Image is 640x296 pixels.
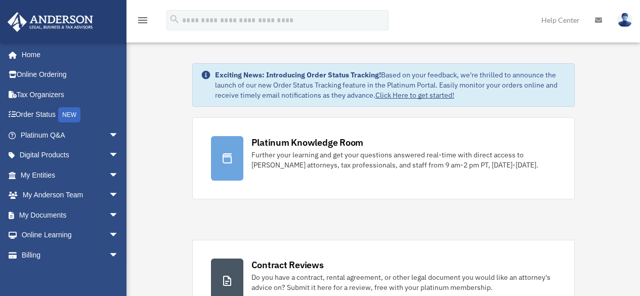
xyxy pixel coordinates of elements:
[7,145,134,165] a: Digital Productsarrow_drop_down
[7,84,134,105] a: Tax Organizers
[58,107,80,122] div: NEW
[7,165,134,185] a: My Entitiesarrow_drop_down
[109,165,129,186] span: arrow_drop_down
[215,70,566,100] div: Based on your feedback, we're thrilled to announce the launch of our new Order Status Tracking fe...
[215,70,381,79] strong: Exciting News: Introducing Order Status Tracking!
[5,12,96,32] img: Anderson Advisors Platinum Portal
[617,13,632,27] img: User Pic
[192,117,575,199] a: Platinum Knowledge Room Further your learning and get your questions answered real-time with dire...
[109,245,129,266] span: arrow_drop_down
[7,105,134,125] a: Order StatusNEW
[251,272,556,292] div: Do you have a contract, rental agreement, or other legal document you would like an attorney's ad...
[169,14,180,25] i: search
[7,205,134,225] a: My Documentsarrow_drop_down
[7,65,134,85] a: Online Ordering
[109,125,129,146] span: arrow_drop_down
[109,145,129,166] span: arrow_drop_down
[137,14,149,26] i: menu
[251,150,556,170] div: Further your learning and get your questions answered real-time with direct access to [PERSON_NAM...
[137,18,149,26] a: menu
[7,185,134,205] a: My Anderson Teamarrow_drop_down
[7,245,134,265] a: Billingarrow_drop_down
[7,225,134,245] a: Online Learningarrow_drop_down
[109,185,129,206] span: arrow_drop_down
[251,259,324,271] div: Contract Reviews
[109,205,129,226] span: arrow_drop_down
[109,225,129,246] span: arrow_drop_down
[251,136,364,149] div: Platinum Knowledge Room
[7,125,134,145] a: Platinum Q&Aarrow_drop_down
[7,45,129,65] a: Home
[375,91,454,100] a: Click Here to get started!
